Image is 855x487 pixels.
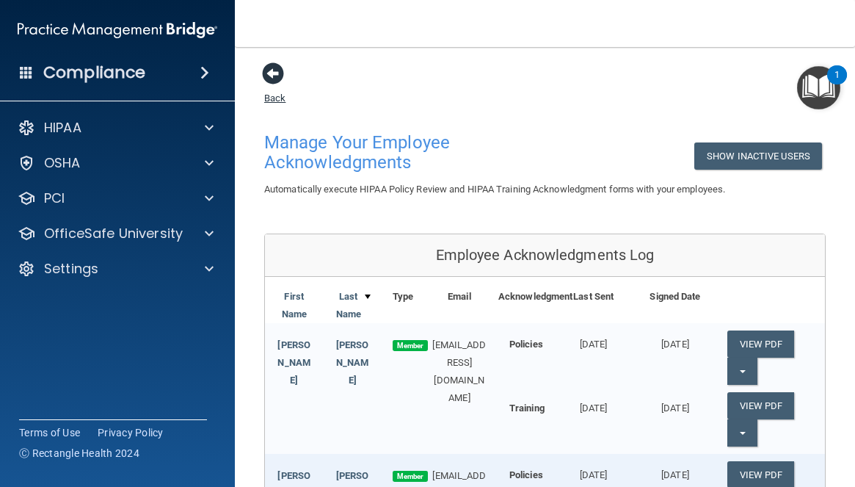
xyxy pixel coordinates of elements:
a: Settings [18,260,214,278]
a: Last Name [334,288,370,323]
button: Show Inactive Users [694,143,822,170]
a: PCI [18,190,214,207]
div: [DATE] [634,454,716,484]
p: OfficeSafe University [44,225,183,242]
div: [DATE] [553,454,634,484]
a: Terms of Use [19,425,80,440]
span: Ⓒ Rectangle Health 2024 [19,446,139,461]
p: OSHA [44,154,81,172]
p: HIPAA [44,119,81,137]
a: OSHA [18,154,214,172]
a: [PERSON_NAME] [336,339,369,386]
p: Settings [44,260,98,278]
div: [EMAIL_ADDRESS][DOMAIN_NAME] [421,336,498,407]
b: Policies [509,339,543,350]
div: Type [382,288,421,306]
div: [DATE] [553,392,634,417]
div: Acknowledgment [498,288,553,306]
a: [PERSON_NAME] [277,339,310,386]
h4: Compliance [43,62,145,83]
div: Last Sent [553,288,634,306]
div: Email [421,288,498,306]
a: Back [264,75,285,104]
div: Signed Date [634,288,716,306]
a: HIPAA [18,119,214,137]
span: Member [393,340,428,352]
a: View PDF [727,331,795,358]
b: Training [509,403,545,414]
span: Automatically execute HIPAA Policy Review and HIPAA Training Acknowledgment forms with your emplo... [264,184,725,195]
h4: Manage Your Employee Acknowledgments [264,133,583,172]
b: Policies [509,469,543,480]
span: Member [393,471,428,483]
a: First Name [276,288,312,323]
div: 1 [834,75,840,94]
p: PCI [44,190,65,207]
img: PMB logo [18,15,217,45]
a: View PDF [727,392,795,419]
div: Employee Acknowledgments Log [265,234,825,277]
div: [DATE] [634,392,716,417]
a: OfficeSafe University [18,225,214,242]
a: Privacy Policy [98,425,164,440]
button: Open Resource Center, 1 new notification [797,66,840,109]
div: [DATE] [634,323,716,353]
div: [DATE] [553,323,634,353]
